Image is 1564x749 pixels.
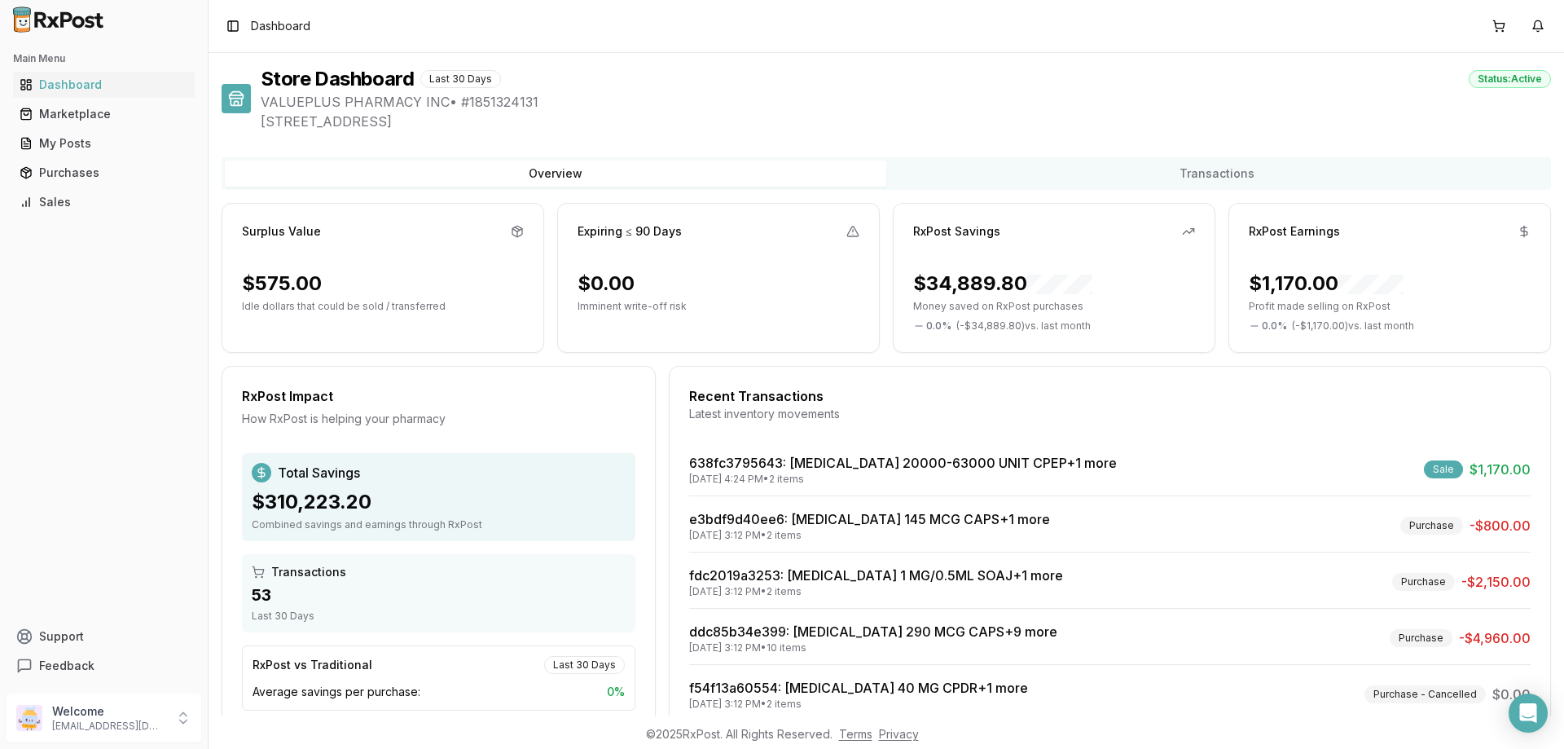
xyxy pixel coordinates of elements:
a: Privacy [879,727,919,741]
div: [DATE] 3:12 PM • 2 items [689,529,1050,542]
div: Sales [20,194,188,210]
span: VALUEPLUS PHARMACY INC • # 1851324131 [261,92,1551,112]
div: $34,889.80 [913,271,1092,297]
button: Dashboard [7,72,201,98]
img: User avatar [16,705,42,731]
button: Feedback [7,651,201,681]
span: Average savings per purchase: [253,684,420,700]
p: Idle dollars that could be sold / transferred [242,300,524,313]
a: 638fc3795643: [MEDICAL_DATA] 20000-63000 UNIT CPEP+1 more [689,455,1117,471]
div: [DATE] 3:12 PM • 2 items [689,698,1028,711]
span: Transactions [271,564,346,580]
a: Dashboard [13,70,195,99]
div: My Posts [20,135,188,152]
div: RxPost Impact [242,386,635,406]
div: $0.00 [578,271,635,297]
div: Recent Transactions [689,386,1531,406]
button: My Posts [7,130,201,156]
h1: Store Dashboard [261,66,414,92]
button: Marketplace [7,101,201,127]
span: -$2,150.00 [1461,572,1531,592]
div: How RxPost is helping your pharmacy [242,411,635,427]
div: Status: Active [1469,70,1551,88]
div: RxPost Savings [913,223,1000,240]
a: Terms [839,727,872,741]
a: ddc85b34e399: [MEDICAL_DATA] 290 MCG CAPS+9 more [689,623,1057,640]
span: 0.0 % [1262,319,1287,333]
div: Last 30 Days [544,656,625,674]
div: Purchases [20,165,188,181]
div: $575.00 [242,271,322,297]
img: RxPost Logo [7,7,111,33]
a: Marketplace [13,99,195,129]
a: My Posts [13,129,195,158]
div: [DATE] 4:24 PM • 2 items [689,473,1117,486]
div: Purchase [1390,629,1452,647]
span: Total Savings [278,463,360,482]
span: Dashboard [251,18,310,34]
span: $0.00 [1492,685,1531,704]
div: $1,170.00 [1249,271,1404,297]
span: ( - $34,889.80 ) vs. last month [956,319,1091,333]
button: Transactions [886,161,1548,187]
a: Sales [13,187,195,217]
div: Purchase [1400,517,1463,535]
span: -$4,960.00 [1459,628,1531,648]
div: RxPost Earnings [1249,223,1340,240]
p: Welcome [52,703,165,720]
p: Money saved on RxPost purchases [913,300,1195,313]
span: 0.0 % [926,319,951,333]
div: Purchase - Cancelled [1364,685,1486,703]
a: e3bdf9d40ee6: [MEDICAL_DATA] 145 MCG CAPS+1 more [689,511,1050,527]
a: f54f13a60554: [MEDICAL_DATA] 40 MG CPDR+1 more [689,680,1028,696]
span: [STREET_ADDRESS] [261,112,1551,131]
span: $1,170.00 [1470,460,1531,479]
div: Open Intercom Messenger [1509,694,1548,733]
p: [EMAIL_ADDRESS][DOMAIN_NAME] [52,720,165,733]
div: Latest inventory movements [689,406,1531,422]
span: -$800.00 [1470,516,1531,535]
div: Marketplace [20,106,188,122]
p: Imminent write-off risk [578,300,859,313]
a: fdc2019a3253: [MEDICAL_DATA] 1 MG/0.5ML SOAJ+1 more [689,567,1063,584]
span: 0 % [607,684,625,700]
div: Combined savings and earnings through RxPost [252,518,626,531]
a: Purchases [13,158,195,187]
div: RxPost vs Traditional [253,657,372,673]
nav: breadcrumb [251,18,310,34]
div: Last 30 Days [252,610,626,623]
button: Overview [225,161,886,187]
span: ( - $1,170.00 ) vs. last month [1292,319,1414,333]
div: Dashboard [20,77,188,93]
button: Sales [7,189,201,215]
button: Purchases [7,160,201,186]
div: Sale [1424,460,1463,478]
button: Support [7,622,201,651]
div: [DATE] 3:12 PM • 2 items [689,585,1063,598]
div: Last 30 Days [420,70,501,88]
h2: Main Menu [13,52,195,65]
div: Expiring ≤ 90 Days [578,223,682,240]
div: Surplus Value [242,223,321,240]
div: Purchase [1392,573,1455,591]
span: Feedback [39,658,94,674]
p: Profit made selling on RxPost [1249,300,1531,313]
div: [DATE] 3:12 PM • 10 items [689,641,1057,654]
div: 53 [252,584,626,606]
div: $310,223.20 [252,489,626,515]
